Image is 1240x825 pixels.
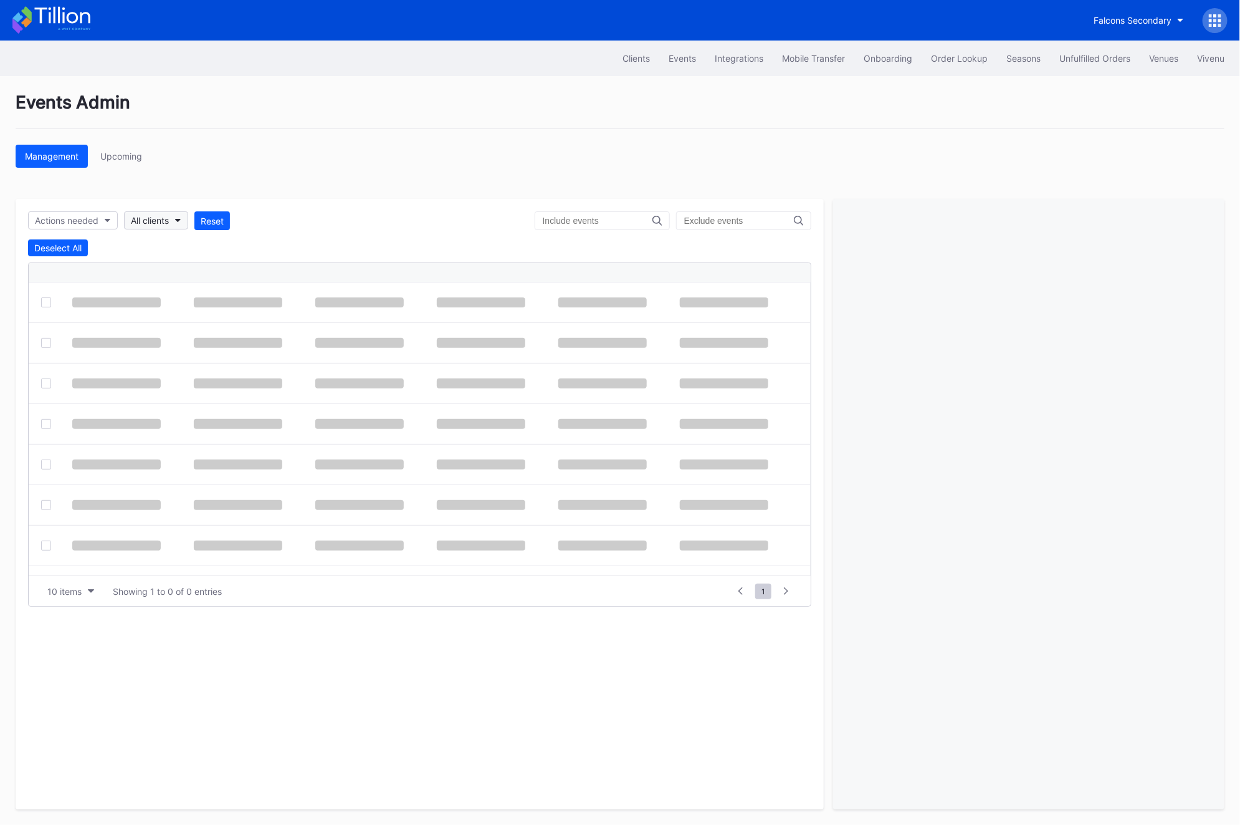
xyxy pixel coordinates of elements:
button: Mobile Transfer [773,47,854,70]
div: Events Admin [16,92,1224,129]
div: Vivenu [1197,53,1224,64]
button: Upcoming [91,145,151,168]
div: Onboarding [864,53,912,64]
button: Clients [613,47,659,70]
div: Events [669,53,696,64]
button: Falcons Secondary [1084,9,1193,32]
button: Deselect All [28,239,88,256]
div: Falcons Secondary [1094,15,1171,26]
div: Mobile Transfer [782,53,845,64]
div: Management [25,151,79,162]
button: 10 items [41,583,100,600]
div: Seasons [1006,53,1041,64]
div: Clients [622,53,650,64]
div: Actions needed [35,215,98,226]
input: Exclude events [684,216,794,226]
span: 1 [755,584,771,599]
div: Reset [201,216,224,226]
button: Seasons [997,47,1050,70]
div: Showing 1 to 0 of 0 entries [113,586,222,597]
div: Order Lookup [931,53,988,64]
button: Onboarding [854,47,922,70]
div: 10 items [47,586,82,597]
button: Actions needed [28,211,118,229]
div: All clients [131,215,169,226]
button: Integrations [705,47,773,70]
div: Integrations [715,53,763,64]
div: Upcoming [100,151,142,162]
button: Management [16,145,88,168]
button: Unfulfilled Orders [1050,47,1140,70]
button: Order Lookup [922,47,997,70]
div: Deselect All [34,243,82,253]
input: Include events [543,216,652,226]
button: All clients [124,211,188,229]
button: Events [659,47,705,70]
div: Unfulfilled Orders [1059,53,1130,64]
button: Reset [194,211,230,230]
button: Venues [1140,47,1188,70]
button: Vivenu [1188,47,1234,70]
div: Venues [1149,53,1178,64]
